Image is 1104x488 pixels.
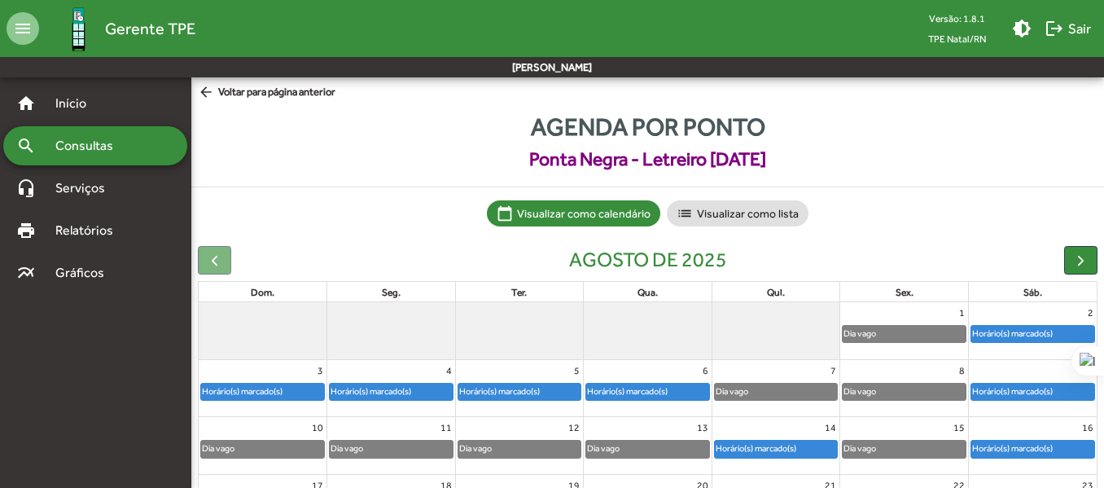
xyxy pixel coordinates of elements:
a: 10 de agosto de 2025 [309,417,326,438]
div: Dia vago [330,441,364,456]
td: 9 de agosto de 2025 [968,359,1097,417]
a: 12 de agosto de 2025 [565,417,583,438]
td: 16 de agosto de 2025 [968,417,1097,475]
td: 2 de agosto de 2025 [968,302,1097,359]
td: 10 de agosto de 2025 [199,417,327,475]
span: Gráficos [46,263,126,283]
a: 4 de agosto de 2025 [443,360,455,381]
a: quinta-feira [764,284,788,301]
td: 3 de agosto de 2025 [199,359,327,417]
mat-icon: calendar_today [497,205,513,222]
div: Horário(s) marcado(s) [715,441,797,456]
a: 2 de agosto de 2025 [1084,302,1097,323]
span: Início [46,94,110,113]
button: Sair [1038,14,1097,43]
td: 15 de agosto de 2025 [840,417,969,475]
div: Dia vago [715,384,749,399]
span: Consultas [46,136,134,156]
a: 14 de agosto de 2025 [821,417,839,438]
mat-icon: logout [1045,19,1064,38]
div: Horário(s) marcado(s) [971,384,1054,399]
a: 3 de agosto de 2025 [314,360,326,381]
img: Logo [52,2,105,55]
div: Dia vago [843,384,877,399]
a: 11 de agosto de 2025 [437,417,455,438]
a: 1 de agosto de 2025 [956,302,968,323]
a: Gerente TPE [39,2,195,55]
div: Horário(s) marcado(s) [330,384,412,399]
span: Agenda por ponto [191,108,1104,145]
mat-icon: brightness_medium [1012,19,1032,38]
mat-icon: multiline_chart [16,263,36,283]
mat-icon: home [16,94,36,113]
mat-icon: search [16,136,36,156]
div: Dia vago [586,441,620,456]
span: Ponta Negra - Letreiro [DATE] [191,145,1104,174]
a: 16 de agosto de 2025 [1079,417,1097,438]
td: 13 de agosto de 2025 [584,417,712,475]
div: Dia vago [201,441,235,456]
div: Horário(s) marcado(s) [458,384,541,399]
div: Versão: 1.8.1 [915,8,999,29]
div: Dia vago [458,441,493,456]
a: 8 de agosto de 2025 [956,360,968,381]
td: 12 de agosto de 2025 [455,417,584,475]
mat-icon: list [677,205,693,222]
a: sexta-feira [892,284,917,301]
td: 7 de agosto de 2025 [712,359,840,417]
td: 14 de agosto de 2025 [712,417,840,475]
mat-icon: menu [7,12,39,45]
span: Serviços [46,178,127,198]
div: Dia vago [843,441,877,456]
td: 5 de agosto de 2025 [455,359,584,417]
td: 4 de agosto de 2025 [327,359,456,417]
span: Relatórios [46,221,134,240]
div: Horário(s) marcado(s) [971,326,1054,341]
span: Voltar para página anterior [198,84,335,102]
td: 11 de agosto de 2025 [327,417,456,475]
a: 15 de agosto de 2025 [950,417,968,438]
a: 13 de agosto de 2025 [694,417,712,438]
td: 8 de agosto de 2025 [840,359,969,417]
mat-icon: print [16,221,36,240]
a: 6 de agosto de 2025 [699,360,712,381]
span: Sair [1045,14,1091,43]
a: sábado [1020,284,1045,301]
td: 6 de agosto de 2025 [584,359,712,417]
span: TPE Natal/RN [915,29,999,49]
td: 1 de agosto de 2025 [840,302,969,359]
div: Dia vago [843,326,877,341]
div: Horário(s) marcado(s) [971,441,1054,456]
mat-icon: arrow_back [198,84,218,102]
span: Gerente TPE [105,15,195,42]
a: 7 de agosto de 2025 [827,360,839,381]
div: Horário(s) marcado(s) [201,384,283,399]
a: terça-feira [508,284,530,301]
a: 5 de agosto de 2025 [571,360,583,381]
a: segunda-feira [379,284,404,301]
a: domingo [248,284,278,301]
a: quarta-feira [634,284,661,301]
mat-chip: Visualizar como lista [667,200,808,226]
h2: agosto de 2025 [569,248,727,272]
mat-icon: headset_mic [16,178,36,198]
div: Horário(s) marcado(s) [586,384,668,399]
mat-chip: Visualizar como calendário [487,200,660,226]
